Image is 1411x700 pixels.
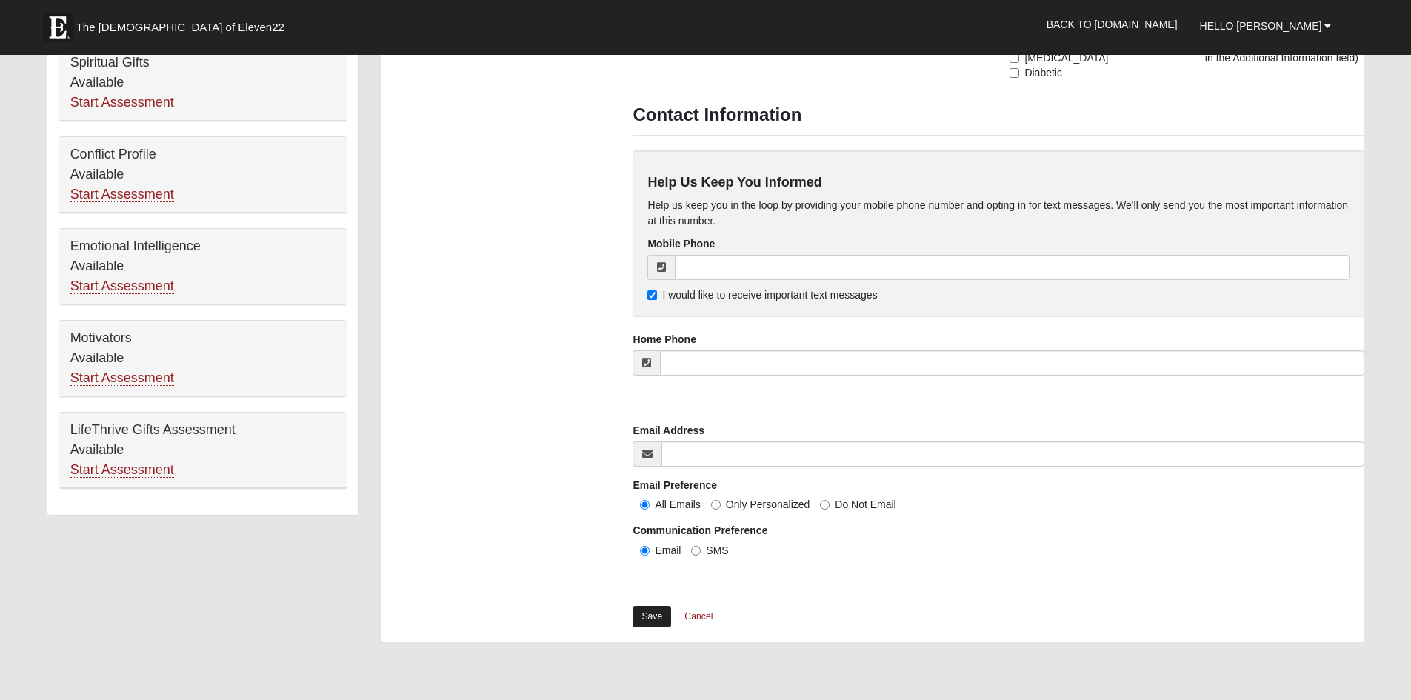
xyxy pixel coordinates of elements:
[43,13,73,42] img: Eleven22 logo
[70,462,174,478] a: Start Assessment
[70,279,174,294] a: Start Assessment
[59,321,347,396] div: Motivators Available
[647,198,1350,229] p: Help us keep you in the loop by providing your mobile phone number and opting in for text message...
[691,546,701,556] input: SMS
[633,104,1364,126] h3: Contact Information
[675,605,722,628] a: Cancel
[1189,7,1343,44] a: Hello [PERSON_NAME]
[633,423,704,438] label: Email Address
[36,5,332,42] a: The [DEMOGRAPHIC_DATA] of Eleven22
[1024,65,1062,80] span: Diabetic
[1010,68,1019,78] input: Diabetic
[647,175,1350,191] h4: Help Us Keep You Informed
[640,546,650,556] input: Email
[1010,53,1019,63] input: [MEDICAL_DATA]
[1035,6,1189,43] a: Back to [DOMAIN_NAME]
[633,478,717,493] label: Email Preference
[633,332,696,347] label: Home Phone
[647,290,657,300] input: I would like to receive important text messages
[706,544,728,556] span: SMS
[59,45,347,121] div: Spiritual Gifts Available
[1024,50,1108,65] span: [MEDICAL_DATA]
[726,499,810,510] span: Only Personalized
[70,95,174,110] a: Start Assessment
[1200,20,1322,32] span: Hello [PERSON_NAME]
[655,544,681,556] span: Email
[76,20,284,35] span: The [DEMOGRAPHIC_DATA] of Eleven22
[633,606,671,627] a: Save
[647,236,715,251] label: Mobile Phone
[59,229,347,304] div: Emotional Intelligence Available
[70,187,174,202] a: Start Assessment
[711,500,721,510] input: Only Personalized
[655,499,700,510] span: All Emails
[70,370,174,386] a: Start Assessment
[640,500,650,510] input: All Emails
[59,137,347,213] div: Conflict Profile Available
[820,500,830,510] input: Do Not Email
[633,523,767,538] label: Communication Preference
[835,499,895,510] span: Do Not Email
[662,289,877,301] span: I would like to receive important text messages
[59,413,347,488] div: LifeThrive Gifts Assessment Available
